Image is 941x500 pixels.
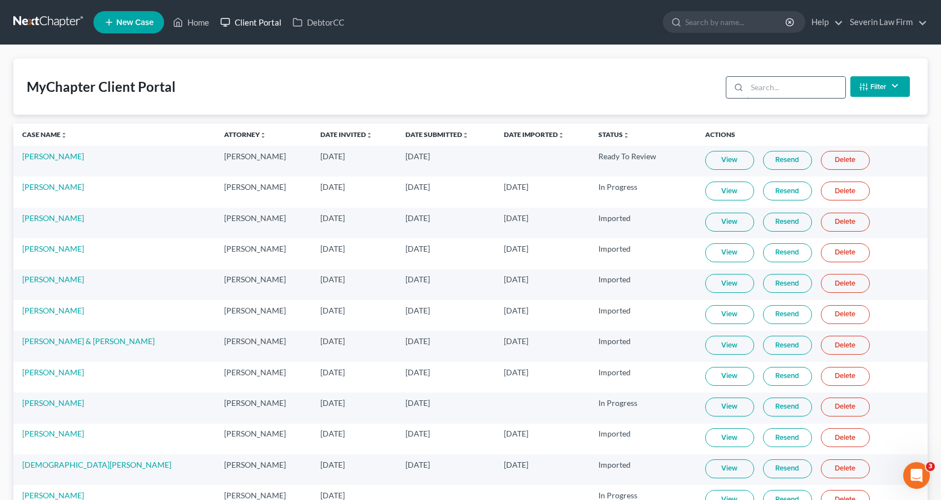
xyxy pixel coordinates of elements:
[763,151,812,170] a: Resend
[763,459,812,478] a: Resend
[320,460,345,469] span: [DATE]
[405,398,430,408] span: [DATE]
[405,182,430,192] span: [DATE]
[705,213,754,232] a: View
[590,331,696,361] td: Imported
[705,367,754,386] a: View
[590,393,696,423] td: In Progress
[215,146,311,177] td: [PERSON_NAME]
[763,305,812,324] a: Resend
[405,274,430,284] span: [DATE]
[116,18,153,27] span: New Case
[215,177,311,207] td: [PERSON_NAME]
[504,336,528,346] span: [DATE]
[22,130,67,139] a: Case Nameunfold_more
[763,336,812,355] a: Resend
[763,398,812,416] a: Resend
[705,305,754,324] a: View
[320,151,345,161] span: [DATE]
[22,213,84,223] a: [PERSON_NAME]
[763,182,812,200] a: Resend
[22,182,84,192] a: [PERSON_NAME]
[462,132,469,139] i: unfold_more
[821,305,870,324] a: Delete
[504,244,528,253] span: [DATE]
[260,132,266,139] i: unfold_more
[215,238,311,269] td: [PERSON_NAME]
[215,300,311,331] td: [PERSON_NAME]
[821,459,870,478] a: Delete
[287,12,350,32] a: DebtorCC
[22,460,171,469] a: [DEMOGRAPHIC_DATA][PERSON_NAME]
[763,274,812,293] a: Resend
[224,130,266,139] a: Attorneyunfold_more
[821,213,870,232] a: Delete
[705,182,754,200] a: View
[366,132,373,139] i: unfold_more
[215,362,311,393] td: [PERSON_NAME]
[747,77,845,98] input: Search...
[22,306,84,315] a: [PERSON_NAME]
[320,244,345,253] span: [DATE]
[22,398,84,408] a: [PERSON_NAME]
[320,336,345,346] span: [DATE]
[320,213,345,223] span: [DATE]
[590,177,696,207] td: In Progress
[215,331,311,361] td: [PERSON_NAME]
[504,306,528,315] span: [DATE]
[705,336,754,355] a: View
[405,213,430,223] span: [DATE]
[590,146,696,177] td: Ready To Review
[405,306,430,315] span: [DATE]
[903,462,930,489] iframe: Intercom live chat
[320,429,345,438] span: [DATE]
[763,243,812,262] a: Resend
[705,428,754,447] a: View
[504,182,528,192] span: [DATE]
[22,429,84,438] a: [PERSON_NAME]
[215,454,311,485] td: [PERSON_NAME]
[821,428,870,447] a: Delete
[167,12,215,32] a: Home
[215,269,311,300] td: [PERSON_NAME]
[821,336,870,355] a: Delete
[590,300,696,331] td: Imported
[821,367,870,386] a: Delete
[685,12,787,32] input: Search by name...
[590,362,696,393] td: Imported
[22,367,84,377] a: [PERSON_NAME]
[821,151,870,170] a: Delete
[598,130,630,139] a: Statusunfold_more
[320,491,345,500] span: [DATE]
[763,213,812,232] a: Resend
[623,132,630,139] i: unfold_more
[504,460,528,469] span: [DATE]
[320,130,373,139] a: Date Invitedunfold_more
[405,460,430,469] span: [DATE]
[215,393,311,423] td: [PERSON_NAME]
[504,130,564,139] a: Date Importedunfold_more
[705,274,754,293] a: View
[405,367,430,377] span: [DATE]
[705,151,754,170] a: View
[821,274,870,293] a: Delete
[850,76,910,97] button: Filter
[22,274,84,284] a: [PERSON_NAME]
[844,12,927,32] a: Severin Law Firm
[61,132,67,139] i: unfold_more
[22,151,84,161] a: [PERSON_NAME]
[405,130,469,139] a: Date Submittedunfold_more
[558,132,564,139] i: unfold_more
[590,208,696,238] td: Imported
[821,182,870,200] a: Delete
[320,306,345,315] span: [DATE]
[22,244,84,253] a: [PERSON_NAME]
[821,398,870,416] a: Delete
[590,454,696,485] td: Imported
[405,151,430,161] span: [DATE]
[590,269,696,300] td: Imported
[405,336,430,346] span: [DATE]
[705,398,754,416] a: View
[696,124,928,146] th: Actions
[504,213,528,223] span: [DATE]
